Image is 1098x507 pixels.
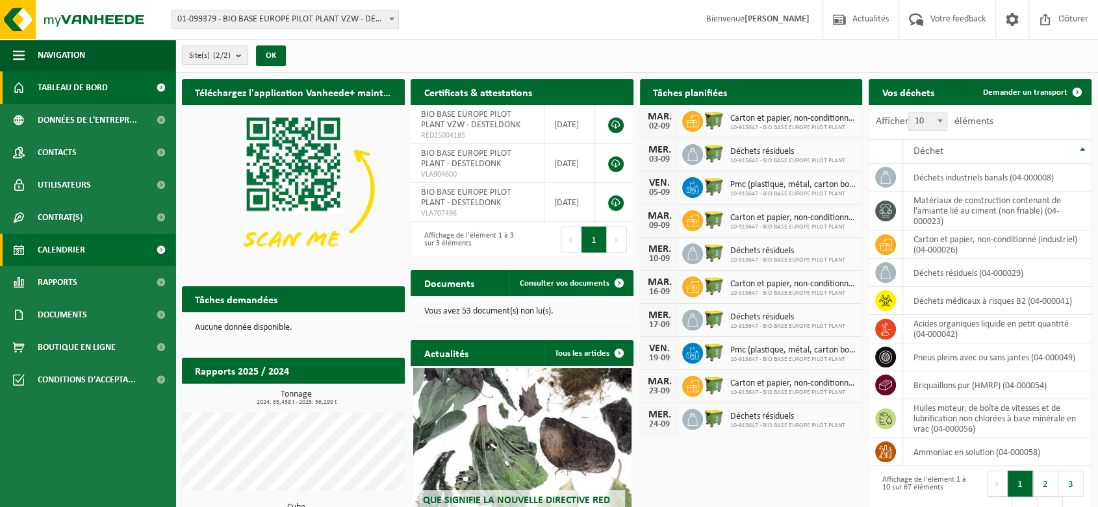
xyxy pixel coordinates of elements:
[420,188,511,208] span: BIO BASE EUROPE PILOT PLANT - DESTELDONK
[417,225,515,254] div: Affichage de l'élément 1 à 3 sur 3 éléments
[730,114,856,124] span: Carton et papier, non-conditionné (industriel)
[544,144,595,183] td: [DATE]
[420,208,533,219] span: VLA707496
[646,420,672,429] div: 24-09
[730,190,856,198] span: 10-915647 - BIO BASE EUROPE PILOT PLANT
[730,124,856,132] span: 10-915647 - BIO BASE EUROPE PILOT PLANT
[182,105,405,272] img: Download de VHEPlus App
[646,221,672,230] div: 09-09
[646,410,672,420] div: MER.
[182,358,302,383] h2: Rapports 2025 / 2024
[903,399,1092,438] td: huiles moteur, de boîte de vitesses et de lubrification non chlorées à base minérale en vrac (04-...
[646,377,672,387] div: MAR.
[544,183,595,222] td: [DATE]
[411,79,544,105] h2: Certificats & attestations
[420,149,511,169] span: BIO BASE EUROPE PILOT PLANT - DESTELDONK
[38,71,108,104] span: Tableau de bord
[646,145,672,155] div: MER.
[292,383,403,409] a: Consulter les rapports
[908,112,947,131] span: 10
[730,157,845,165] span: 10-915647 - BIO BASE EUROPE PILOT PLANT
[987,471,1008,497] button: Previous
[730,223,856,231] span: 10-915647 - BIO BASE EUROPE PILOT PLANT
[646,211,672,221] div: MAR.
[38,169,91,201] span: Utilisateurs
[703,341,725,363] img: WB-1100-HPE-GN-50
[903,343,1092,371] td: pneus pleins avec ou sans jantes (04-000049)
[509,270,632,296] a: Consulter vos documents
[730,422,845,430] span: 10-915647 - BIO BASE EUROPE PILOT PLANT
[983,88,1067,97] span: Demander un transport
[420,110,520,130] span: BIO BASE EUROPE PILOT PLANT VZW - DESTELDONK
[703,407,725,429] img: WB-1100-HPE-GN-50
[520,279,609,288] span: Consulter vos documents
[730,290,856,297] span: 10-915647 - BIO BASE EUROPE PILOT PLANT
[189,46,231,66] span: Site(s)
[38,266,77,299] span: Rapports
[973,79,1090,105] a: Demander un transport
[730,389,856,397] span: 10-915647 - BIO BASE EUROPE PILOT PLANT
[640,79,740,105] h2: Tâches planifiées
[38,39,85,71] span: Navigation
[1033,471,1058,497] button: 2
[38,364,136,396] span: Conditions d'accepta...
[646,288,672,297] div: 16-09
[38,234,85,266] span: Calendrier
[903,371,1092,399] td: briquaillons pur (HMRP) (04-000054)
[38,104,137,136] span: Données de l'entrepr...
[188,390,405,406] h3: Tonnage
[182,79,405,105] h2: Téléchargez l'application Vanheede+ maintenant!
[581,227,607,253] button: 1
[646,343,672,354] div: VEN.
[903,230,1092,259] td: carton et papier, non-conditionné (industriel) (04-000026)
[703,374,725,396] img: WB-1100-HPE-GN-50
[903,315,1092,343] td: acides organiques liquide en petit quantité (04-000042)
[903,192,1092,230] td: matériaux de construction contenant de l'amiante lié au ciment (non friable) (04-000023)
[745,14,810,24] strong: [PERSON_NAME]
[646,112,672,122] div: MAR.
[172,10,399,29] span: 01-099379 - BIO BASE EUROPE PILOT PLANT VZW - DESTELDONK
[646,254,672,264] div: 10-09
[730,246,845,256] span: Déchets résiduels
[544,340,632,366] a: Tous les articles
[1058,471,1084,497] button: 3
[730,345,856,356] span: Pmc (plastique, métal, carton boisson) (industriel)
[730,312,845,323] span: Déchets résiduels
[646,277,672,288] div: MAR.
[703,142,725,164] img: WB-1100-HPE-GN-50
[703,175,725,197] img: WB-1100-HPE-GN-50
[646,122,672,131] div: 02-09
[646,155,672,164] div: 03-09
[38,331,116,364] span: Boutique en ligne
[646,178,672,188] div: VEN.
[188,399,405,406] span: 2024: 65,438 t - 2025: 56,299 t
[703,208,725,230] img: WB-1100-HPE-GN-50
[561,227,581,253] button: Previous
[730,213,856,223] span: Carton et papier, non-conditionné (industriel)
[646,354,672,363] div: 19-09
[420,169,533,180] span: VLA904600
[646,244,672,254] div: MER.
[256,45,286,66] button: OK
[195,323,392,332] p: Aucune donnée disponible.
[646,387,672,396] div: 23-09
[730,147,845,157] span: Déchets résiduels
[1008,471,1033,497] button: 1
[730,323,845,330] span: 10-915647 - BIO BASE EUROPE PILOT PLANT
[903,287,1092,315] td: déchets médicaux à risques B2 (04-000041)
[38,136,77,169] span: Contacts
[903,259,1092,287] td: déchets résiduels (04-000029)
[213,51,231,60] count: (2/2)
[420,130,533,141] span: RED25004185
[544,105,595,144] td: [DATE]
[903,438,1092,466] td: Ammoniac en solution (04-000058)
[703,308,725,330] img: WB-1100-HPE-GN-50
[424,307,620,316] p: Vous avez 53 document(s) non lu(s).
[646,321,672,330] div: 17-09
[869,79,947,105] h2: Vos déchets
[730,412,845,422] span: Déchets résiduels
[646,310,672,321] div: MER.
[182,286,290,312] h2: Tâches demandées
[703,275,725,297] img: WB-1100-HPE-GN-50
[607,227,627,253] button: Next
